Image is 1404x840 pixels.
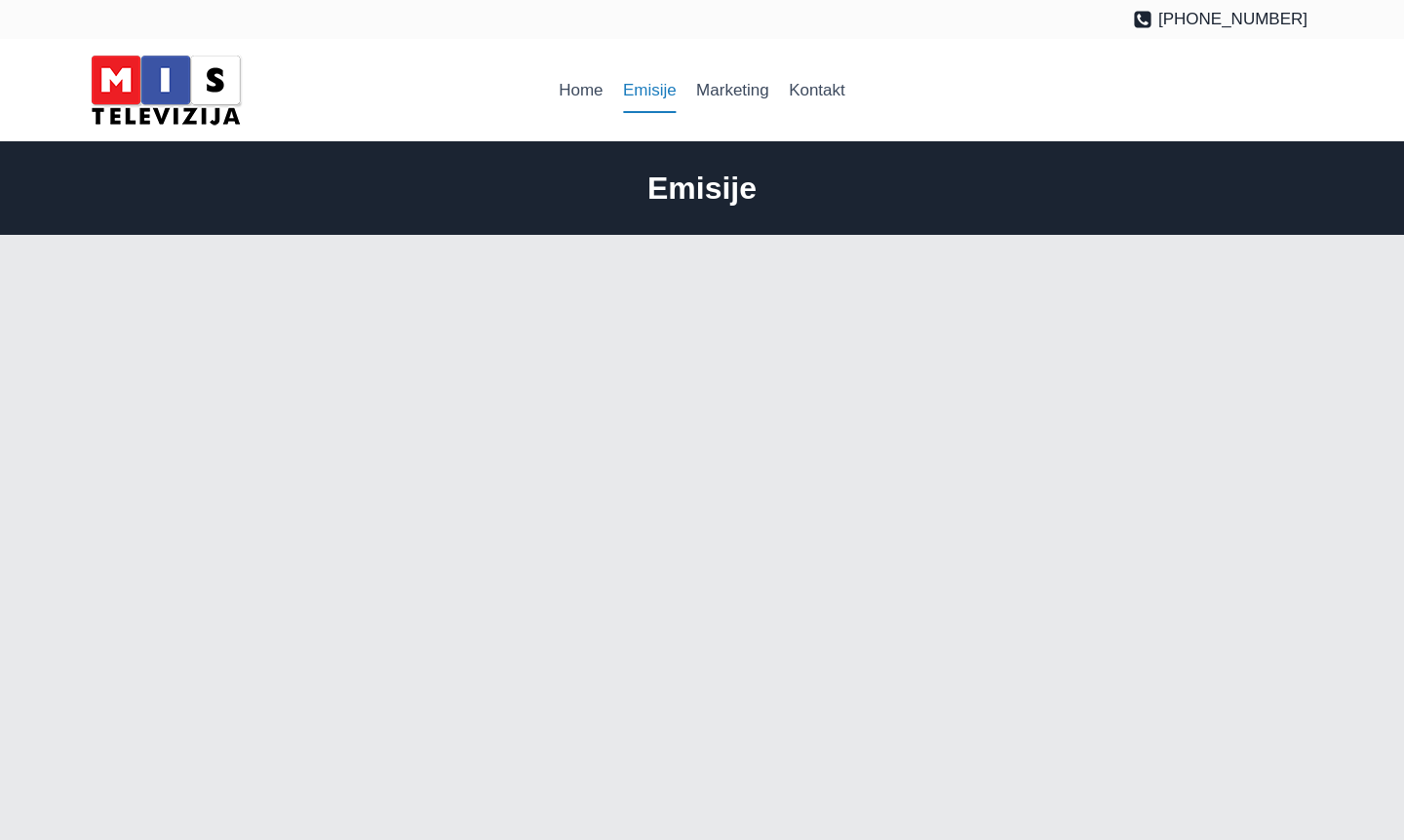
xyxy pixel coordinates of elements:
[97,282,480,497] iframe: Serbian Film Festival | Sydney 2025
[686,67,779,114] a: Marketing
[924,528,1307,744] iframe: St Sava College - The Tower
[97,528,480,744] iframe: VIDOVDAN 2024 | NSW SERBIAN SCHOOLS’ RECITAL
[511,528,894,744] iframe: PROTOJEREJ-STAVROFOR PROF. DR. Miloš Vesin - CO Sveti Nikola Blacktown NSW Australia
[549,67,855,114] nav: Primary
[924,282,1307,497] iframe: Serbian Film Festival | Sydney 2024
[1158,6,1307,32] span: [PHONE_NUMBER]
[613,67,686,114] a: Emisije
[779,67,855,114] a: Kontakt
[511,282,894,497] iframe: Srbi za srbe - za porodicu Đeković
[549,67,613,114] a: Home
[83,49,249,132] img: MIS Television
[1133,6,1307,32] a: [PHONE_NUMBER]
[97,165,1307,211] h1: Emisije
